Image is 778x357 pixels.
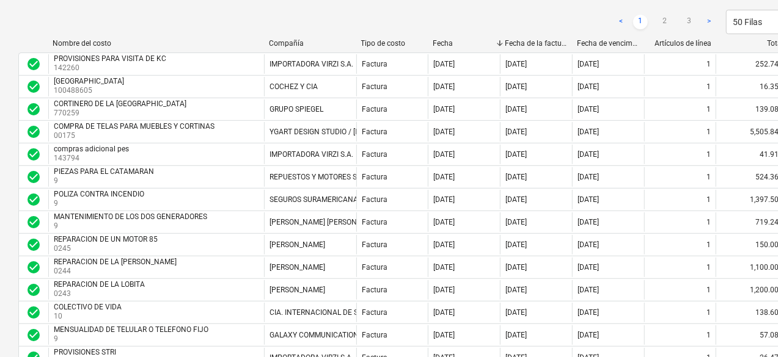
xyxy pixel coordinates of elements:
div: [DATE] [433,331,455,339]
div: compras adicional pes [54,145,129,153]
div: [DATE] [505,331,527,339]
div: CIA. INTERNACIONAL DE SEGURO [270,308,381,317]
div: [DATE] [578,331,599,339]
div: Factura [362,195,387,204]
div: Factura [362,286,387,294]
div: [DATE] [505,105,527,114]
p: 143794 [54,153,131,164]
span: check_circle [26,192,41,207]
p: 9 [54,176,156,186]
div: PROVISIONES STRI [54,348,116,356]
div: La factura fue aprobada [26,102,41,117]
a: Page 3 [682,15,697,29]
div: YGART DESIGN STUDIO / [PERSON_NAME] [270,128,409,136]
span: check_circle [26,170,41,184]
p: 0244 [54,266,179,276]
a: Previous page [614,15,628,29]
p: 142260 [54,63,169,73]
p: 9 [54,198,147,209]
div: MANTENIMIENTO DE LOS DOS GENERADORES [54,212,207,221]
div: REPARACION DE LA [PERSON_NAME] [54,258,177,266]
div: [DATE] [578,263,599,272]
div: POLIZA CONTRA INCENDIO [54,190,144,198]
div: Factura [362,263,387,272]
div: La factura fue aprobada [26,215,41,229]
div: La factura fue aprobada [26,328,41,342]
div: Factura [362,60,387,68]
div: Factura [362,128,387,136]
div: La factura fue aprobada [26,260,41,275]
div: 1 [706,150,711,159]
div: [DATE] [505,195,527,204]
p: 0243 [54,289,147,299]
div: [DATE] [505,173,527,181]
div: Nombre del costo [53,39,259,48]
div: 1 [706,218,711,226]
div: Factura [362,308,387,317]
div: [DATE] [433,173,455,181]
div: Factura [362,150,387,159]
div: MENSUALIDAD DE TELULAR O TELEFONO FIJO [54,325,208,334]
div: COMPRA DE TELAS PARA MUEBLES Y CORTINAS [54,122,215,131]
span: check_circle [26,57,41,71]
div: [DATE] [578,105,599,114]
div: GRUPO SPIEGEL [270,105,323,114]
div: 1 [706,331,711,339]
div: Compañía [269,39,351,48]
div: 1 [706,308,711,317]
p: 9 [54,221,210,231]
div: [DATE] [433,240,455,249]
span: check_circle [26,124,41,139]
div: [DATE] [578,195,599,204]
div: 1 [706,60,711,68]
div: [DATE] [578,240,599,249]
div: 1 [706,263,711,272]
div: [DATE] [433,195,455,204]
div: [PERSON_NAME] [270,263,325,272]
div: COLECTIVO DE VIDA [54,303,122,311]
div: [DATE] [505,240,527,249]
div: Fecha [433,39,496,48]
div: Factura [362,105,387,114]
div: [DATE] [505,150,527,159]
div: La factura fue aprobada [26,305,41,320]
div: 1 [706,286,711,294]
div: Factura [362,173,387,181]
div: La factura fue aprobada [26,283,41,297]
div: [PERSON_NAME] [270,240,325,249]
div: [DATE] [433,105,455,114]
div: Fecha de vencimiento [577,39,639,48]
div: [DATE] [578,128,599,136]
div: Factura [362,240,387,249]
div: La factura fue aprobada [26,170,41,184]
div: [DATE] [433,60,455,68]
div: Tipo de costo [361,39,424,48]
a: Page 2 [658,15,672,29]
p: 00175 [54,131,217,141]
div: 1 [706,195,711,204]
div: [DATE] [433,263,455,272]
span: check_circle [26,215,41,229]
div: [PERSON_NAME] [270,286,325,294]
div: [DATE] [505,128,527,136]
div: [DATE] [505,286,527,294]
div: [DATE] [505,218,527,226]
div: IMPORTADORA VIRZI S.A. [270,150,353,159]
div: [GEOGRAPHIC_DATA] [54,77,124,85]
div: [DATE] [505,263,527,272]
div: SEGUROS SURAMERICANA [270,195,358,204]
div: La factura fue aprobada [26,79,41,94]
div: [DATE] [505,60,527,68]
p: 10 [54,311,124,322]
a: Page 1 is your current page [633,15,648,29]
div: Factura [362,218,387,226]
div: [DATE] [433,150,455,159]
div: CORTINERO DE LA [GEOGRAPHIC_DATA] [54,99,186,108]
div: [DATE] [578,286,599,294]
div: COCHEZ Y CIA [270,82,318,91]
div: Factura [362,82,387,91]
div: Factura [362,331,387,339]
div: REPARACION DE LA LOBITA [54,280,145,289]
div: [DATE] [578,82,599,91]
div: GALAXY COMMUNICATIONS CORP. [270,331,384,339]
